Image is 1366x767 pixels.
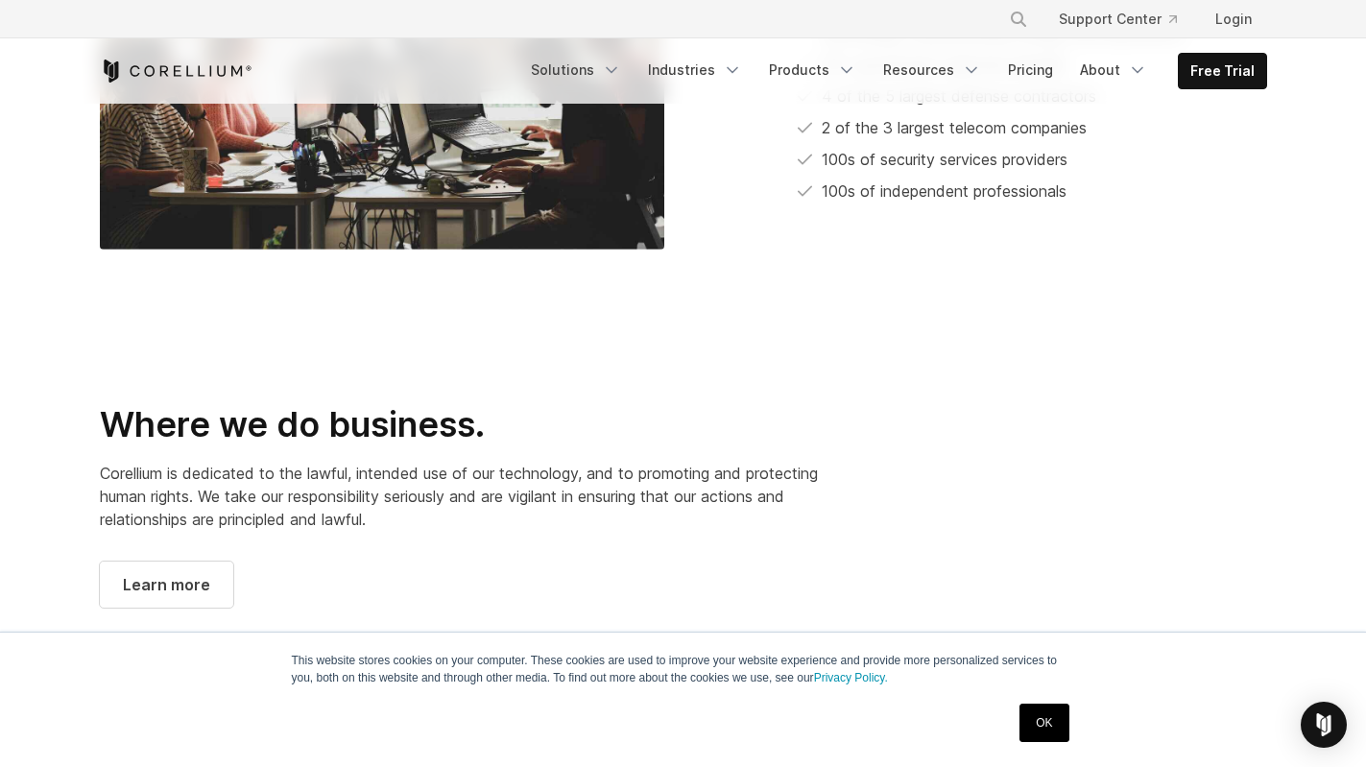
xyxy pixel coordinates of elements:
div: Navigation Menu [519,53,1267,89]
h2: Where we do business. [100,403,868,446]
a: Learn more [100,562,233,608]
a: Free Trial [1179,54,1266,88]
a: Login [1200,2,1267,36]
a: Products [757,53,868,87]
span: Corellium is dedicated to the lawful, intended use of our technology, and to promoting and protec... [100,464,818,529]
a: Support Center [1043,2,1192,36]
li: 2 of the 3 largest telecom companies [798,116,1267,140]
a: Resources [872,53,993,87]
a: Corellium Home [100,60,252,83]
div: Open Intercom Messenger [1301,702,1347,748]
button: Search [1001,2,1036,36]
a: Industries [636,53,754,87]
li: 100s of independent professionals [798,180,1267,204]
a: Solutions [519,53,633,87]
a: Privacy Policy. [814,671,888,684]
a: Pricing [996,53,1065,87]
li: 100s of security services providers [798,148,1267,172]
a: OK [1019,704,1068,742]
p: This website stores cookies on your computer. These cookies are used to improve your website expe... [292,652,1075,686]
div: Navigation Menu [986,2,1267,36]
span: Learn more [123,573,210,596]
a: About [1068,53,1159,87]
